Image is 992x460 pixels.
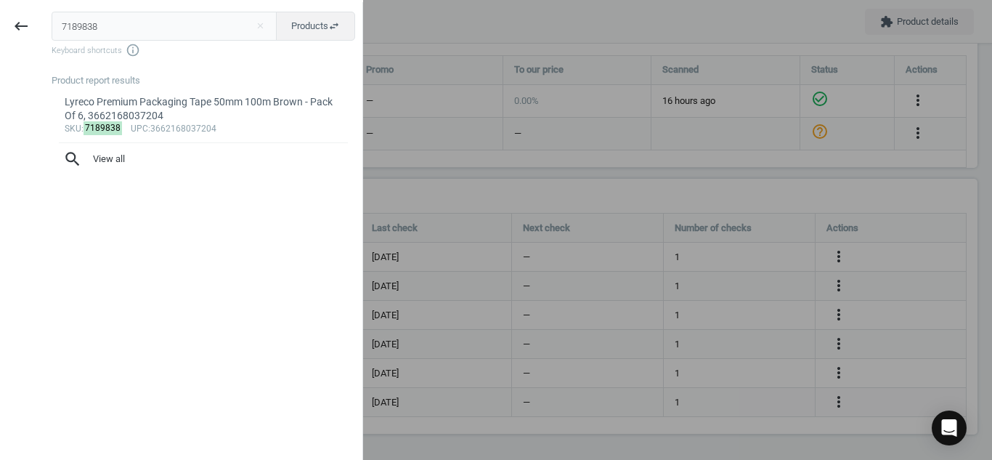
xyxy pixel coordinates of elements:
[12,17,30,35] i: keyboard_backspace
[52,43,355,57] span: Keyboard shortcuts
[63,150,343,169] span: View all
[131,124,148,134] span: upc
[4,9,38,44] button: keyboard_backspace
[52,74,362,87] div: Product report results
[63,150,82,169] i: search
[126,43,140,57] i: info_outline
[52,143,355,175] button: searchView all
[52,12,277,41] input: Enter the SKU or product name
[249,20,271,33] button: Close
[65,124,343,135] div: : :3662168037204
[328,20,340,32] i: swap_horiz
[65,124,81,134] span: sku
[84,121,123,135] mark: 7189838
[932,411,967,445] div: Open Intercom Messenger
[65,95,343,124] div: Lyreco Premium Packaging Tape 50mm 100m Brown - Pack Of 6, 3662168037204
[276,12,355,41] button: Productsswap_horiz
[291,20,340,33] span: Products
